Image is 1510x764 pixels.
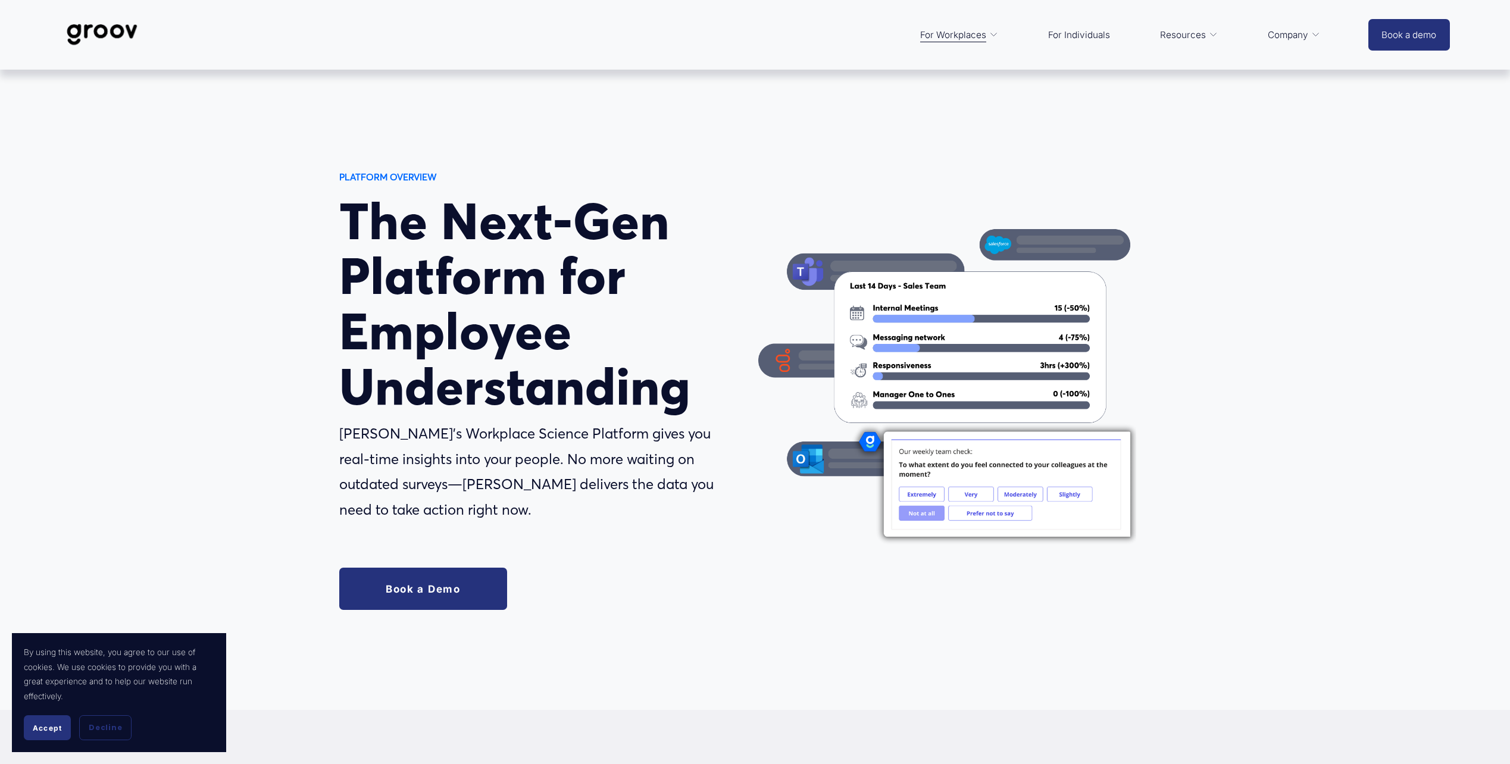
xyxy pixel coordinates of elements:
p: [PERSON_NAME]’s Workplace Science Platform gives you real-time insights into your people. No more... [339,421,717,523]
span: Decline [89,722,122,733]
a: folder dropdown [914,21,1005,49]
a: For Individuals [1042,21,1116,49]
a: Book a demo [1368,19,1449,51]
span: Resources [1160,27,1206,43]
button: Accept [24,715,71,740]
a: Book a Demo [339,568,508,610]
h1: The Next-Gen Platform for Employee Understanding [339,194,752,415]
img: Groov | Workplace Science Platform | Unlock Performance | Drive Results [60,15,144,54]
button: Decline [79,715,132,740]
span: Company [1268,27,1308,43]
strong: PLATFORM OVERVIEW [339,171,437,183]
a: folder dropdown [1262,21,1327,49]
p: By using this website, you agree to our use of cookies. We use cookies to provide you with a grea... [24,645,214,703]
span: For Workplaces [920,27,986,43]
section: Cookie banner [12,633,226,752]
span: Accept [33,724,62,732]
a: folder dropdown [1154,21,1224,49]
